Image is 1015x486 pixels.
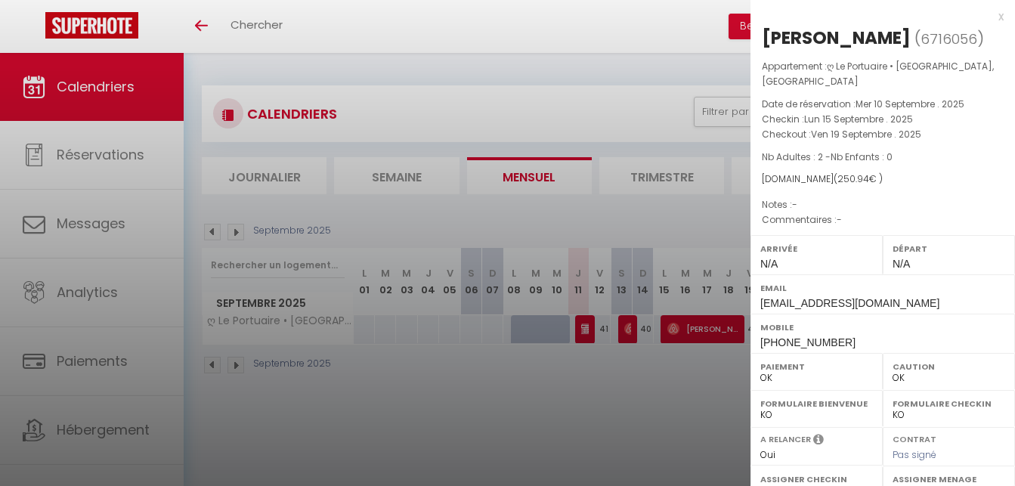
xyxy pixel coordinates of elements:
[856,98,964,110] span: Mer 10 Septembre . 2025
[813,433,824,450] i: Sélectionner OUI si vous souhaiter envoyer les séquences de messages post-checkout
[762,59,1004,89] p: Appartement :
[921,29,977,48] span: 6716056
[760,280,1005,296] label: Email
[760,320,1005,335] label: Mobile
[760,359,873,374] label: Paiement
[760,258,778,270] span: N/A
[762,97,1004,112] p: Date de réservation :
[762,212,1004,228] p: Commentaires :
[804,113,913,125] span: Lun 15 Septembre . 2025
[811,128,921,141] span: Ven 19 Septembre . 2025
[760,433,811,446] label: A relancer
[762,172,1004,187] div: [DOMAIN_NAME]
[762,150,893,163] span: Nb Adultes : 2 -
[831,150,893,163] span: Nb Enfants : 0
[762,112,1004,127] p: Checkin :
[762,127,1004,142] p: Checkout :
[760,396,873,411] label: Formulaire Bienvenue
[750,8,1004,26] div: x
[760,336,856,348] span: [PHONE_NUMBER]
[760,297,939,309] span: [EMAIL_ADDRESS][DOMAIN_NAME]
[12,6,57,51] button: Ouvrir le widget de chat LiveChat
[893,258,910,270] span: N/A
[893,241,1005,256] label: Départ
[834,172,883,185] span: ( € )
[893,448,936,461] span: Pas signé
[762,26,911,50] div: [PERSON_NAME]
[893,396,1005,411] label: Formulaire Checkin
[762,197,1004,212] p: Notes :
[837,213,842,226] span: -
[893,433,936,443] label: Contrat
[837,172,869,185] span: 250.94
[951,418,1004,475] iframe: Chat
[792,198,797,211] span: -
[914,28,984,49] span: ( )
[762,60,994,88] span: ღ Le Portuaire • [GEOGRAPHIC_DATA], [GEOGRAPHIC_DATA]
[893,359,1005,374] label: Caution
[760,241,873,256] label: Arrivée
